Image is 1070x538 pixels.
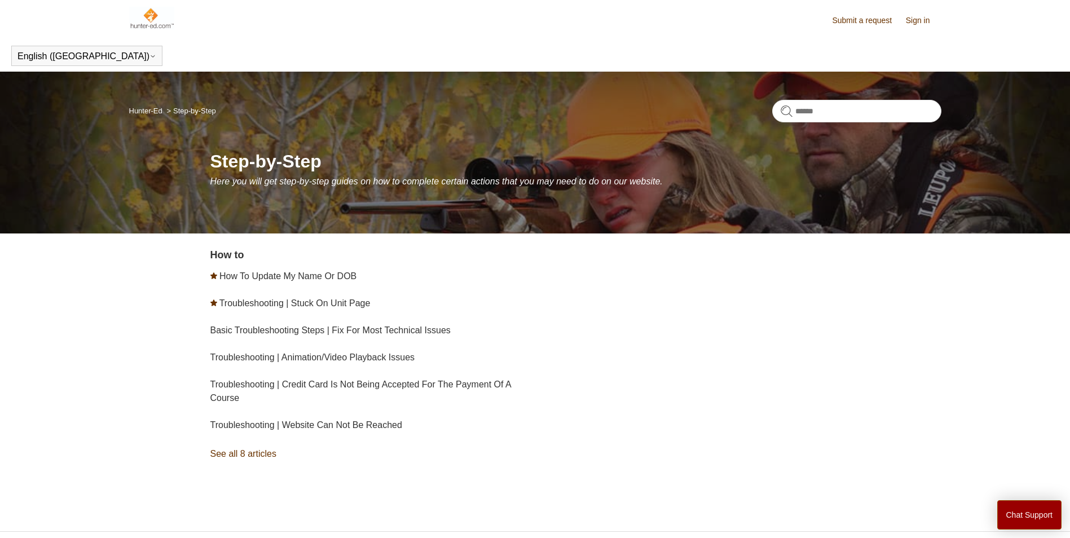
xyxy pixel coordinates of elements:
svg: Promoted article [210,272,217,279]
a: Sign in [906,15,941,27]
li: Step-by-Step [164,107,215,115]
button: Chat Support [997,500,1062,530]
a: Troubleshooting | Stuck On Unit Page [219,298,371,308]
p: Here you will get step-by-step guides on how to complete certain actions that you may need to do ... [210,175,941,188]
a: How To Update My Name Or DOB [219,271,356,281]
input: Search [772,100,941,122]
a: Hunter-Ed [129,107,162,115]
a: Troubleshooting | Animation/Video Playback Issues [210,352,415,362]
a: Submit a request [832,15,903,27]
a: Basic Troubleshooting Steps | Fix For Most Technical Issues [210,325,451,335]
a: Troubleshooting | Website Can Not Be Reached [210,420,402,430]
a: How to [210,249,244,261]
a: Troubleshooting | Credit Card Is Not Being Accepted For The Payment Of A Course [210,380,511,403]
li: Hunter-Ed [129,107,165,115]
img: Hunter-Ed Help Center home page [129,7,175,29]
svg: Promoted article [210,299,217,306]
a: See all 8 articles [210,439,539,469]
button: English ([GEOGRAPHIC_DATA]) [17,51,156,61]
h1: Step-by-Step [210,148,941,175]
